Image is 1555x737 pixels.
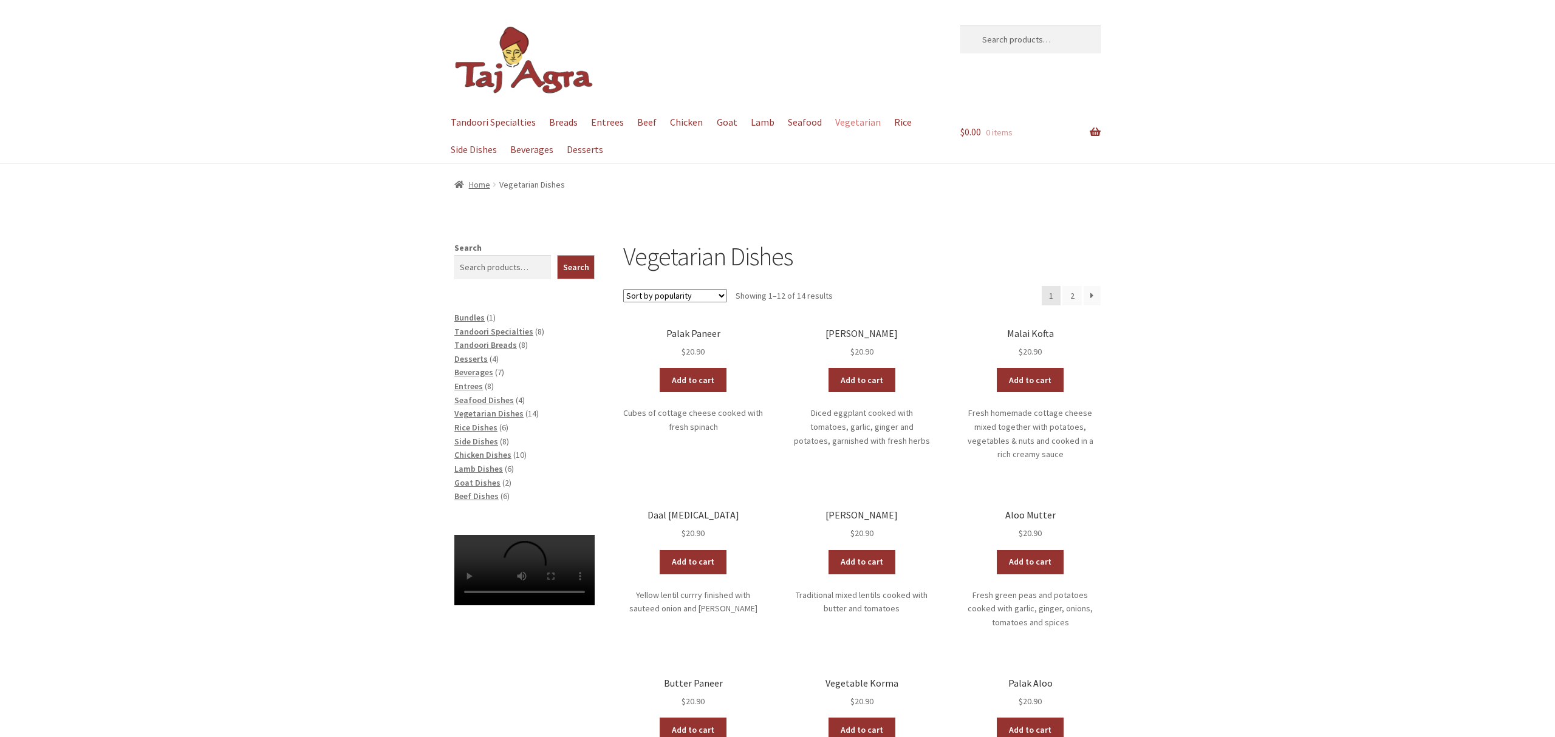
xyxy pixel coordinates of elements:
select: Shop order [623,289,727,302]
a: Entrees [585,109,629,136]
bdi: 20.90 [1019,346,1042,357]
h2: Daal [MEDICAL_DATA] [623,509,764,521]
a: Tandoori Specialties [445,109,541,136]
a: Add to cart: “Daal Makhani” [829,550,895,574]
span: Seafood Dishes [454,395,514,406]
label: Search [454,242,482,253]
h2: Aloo Mutter [960,509,1101,521]
a: Tandoori Breads [454,339,517,350]
h2: Malai Kofta [960,328,1101,339]
span: 8 [521,339,525,350]
a: → [1084,286,1101,305]
h2: [PERSON_NAME] [791,328,932,339]
a: Goat Dishes [454,477,501,488]
h2: Vegetable Korma [791,678,932,689]
span: Bundles [454,312,485,323]
bdi: 20.90 [682,346,705,357]
a: Add to cart: “Aloo Bengan” [829,368,895,392]
p: Fresh green peas and potatoes cooked with garlic, ginger, onions, tomatoes and spices [960,588,1101,630]
p: Showing 1–12 of 14 results [736,286,833,305]
span: $ [850,346,855,357]
span: 6 [507,463,511,474]
h2: Butter Paneer [623,678,764,689]
a: Side Dishes [454,436,498,447]
a: [PERSON_NAME] $20.90 [791,509,932,540]
span: 0 items [986,127,1013,138]
span: / [490,178,499,192]
span: 0.00 [960,126,981,138]
span: 8 [502,436,507,447]
a: Butter Paneer $20.90 [623,678,764,708]
span: $ [850,696,855,707]
span: $ [682,528,686,538]
img: Dickson | Taj Agra Indian Restaurant [454,25,594,95]
p: Fresh homemade cottage cheese mixed together with potatoes, vegetables & nuts and cooked in a ric... [960,406,1101,461]
a: Desserts [561,136,609,163]
a: Daal [MEDICAL_DATA] $20.90 [623,509,764,540]
button: Search [557,255,595,279]
p: Yellow lentil currry finished with sauteed onion and [PERSON_NAME] [623,588,764,616]
a: Side Dishes [445,136,502,163]
a: Malai Kofta $20.90 [960,328,1101,359]
span: 6 [503,491,507,501]
a: $0.00 0 items [960,109,1101,156]
span: Page 1 [1042,286,1061,305]
nav: Product Pagination [1042,286,1101,305]
a: Rice Dishes [454,422,497,433]
bdi: 20.90 [682,528,705,538]
a: Add to cart: “Daal Tarka” [660,550,726,574]
p: Cubes of cottage cheese cooked with fresh spinach [623,406,764,433]
a: Chicken [665,109,709,136]
bdi: 20.90 [850,696,873,707]
a: Entrees [454,381,483,392]
p: Diced eggplant cooked with tomatoes, garlic, ginger and potatoes, garnished with fresh herbs [791,406,932,447]
a: Rice [889,109,918,136]
span: $ [1019,528,1023,538]
bdi: 20.90 [1019,696,1042,707]
a: Palak Paneer $20.90 [623,328,764,359]
h2: Palak Paneer [623,328,764,339]
a: Breads [543,109,583,136]
p: Traditional mixed lentils cooked with butter and tomatoes [791,588,932,616]
a: Chicken Dishes [454,449,511,460]
h1: Vegetarian Dishes [623,241,1101,272]
span: $ [1019,346,1023,357]
a: Vegetable Korma $20.90 [791,678,932,708]
a: Vegetarian [830,109,887,136]
a: Add to cart: “Aloo Mutter” [997,550,1064,574]
a: Seafood [782,109,827,136]
span: 7 [497,367,502,378]
a: Lamb Dishes [454,463,503,474]
span: Beef Dishes [454,491,499,501]
a: Beef [632,109,663,136]
span: 6 [502,422,506,433]
span: 14 [528,408,536,419]
span: $ [682,346,686,357]
nav: Primary Navigation [454,109,932,163]
a: Desserts [454,353,488,364]
a: Add to cart: “Malai Kofta” [997,368,1064,392]
nav: breadcrumbs [454,178,1101,192]
h2: Palak Aloo [960,678,1101,689]
span: $ [960,126,965,138]
input: Search products… [960,25,1101,53]
a: Goat [711,109,743,136]
a: Palak Aloo $20.90 [960,678,1101,708]
h2: [PERSON_NAME] [791,509,932,521]
span: Vegetarian Dishes [454,408,524,419]
a: [PERSON_NAME] $20.90 [791,328,932,359]
span: 8 [487,381,491,392]
a: Beverages [454,367,493,378]
span: 2 [505,477,509,488]
span: 8 [538,326,542,337]
a: Tandoori Specialties [454,326,533,337]
span: $ [1019,696,1023,707]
